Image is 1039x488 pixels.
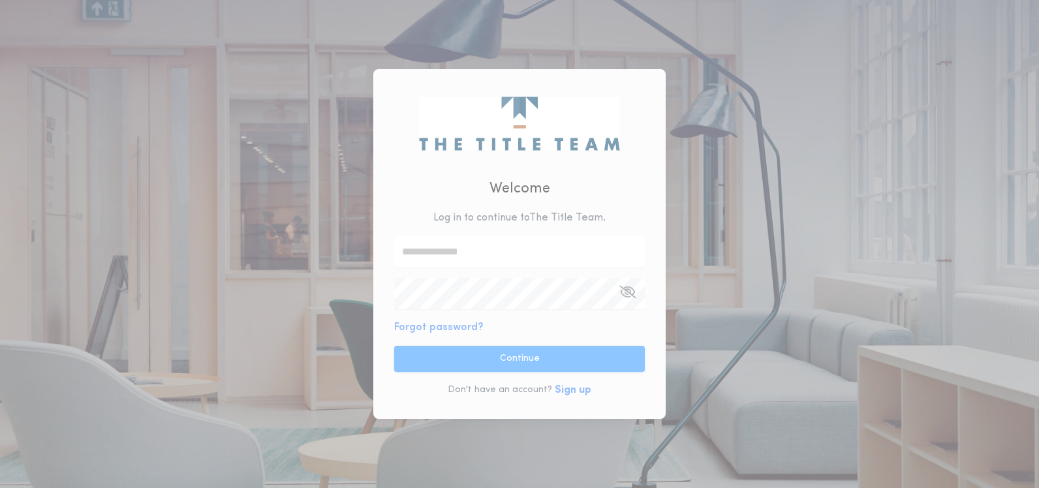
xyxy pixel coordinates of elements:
button: Sign up [555,382,591,398]
h2: Welcome [489,178,550,200]
button: Forgot password? [394,320,484,335]
button: Continue [394,346,645,372]
p: Don't have an account? [448,384,552,397]
p: Log in to continue to The Title Team . [433,210,606,226]
img: logo [419,97,619,150]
